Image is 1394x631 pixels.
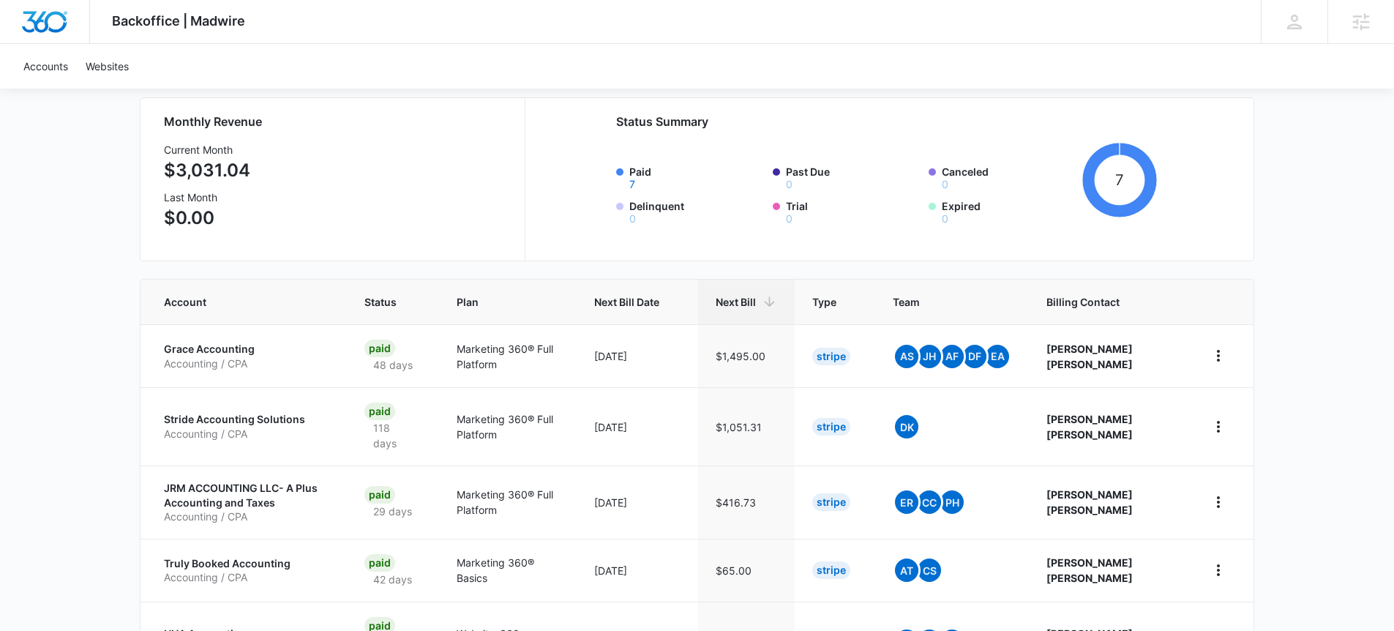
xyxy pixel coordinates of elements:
[364,486,395,504] div: Paid
[457,555,559,586] p: Marketing 360® Basics
[457,294,559,310] span: Plan
[364,504,421,519] p: 29 days
[895,415,918,438] span: DK
[164,481,329,524] a: JRM ACCOUNTING LLC- A Plus Accounting and TaxesAccounting / CPA
[716,294,756,310] span: Next Bill
[895,559,918,582] span: AT
[364,357,421,373] p: 48 days
[812,418,850,436] div: Stripe
[164,190,250,205] h3: Last Month
[164,509,329,524] p: Accounting / CPA
[1046,294,1172,310] span: Billing Contact
[164,205,250,231] p: $0.00
[918,490,941,514] span: CC
[15,44,77,89] a: Accounts
[164,412,329,427] p: Stride Accounting Solutions
[164,157,250,184] p: $3,031.04
[577,539,698,602] td: [DATE]
[918,559,941,582] span: CS
[577,324,698,387] td: [DATE]
[812,493,850,511] div: Stripe
[164,427,329,441] p: Accounting / CPA
[364,420,422,451] p: 118 days
[164,356,329,371] p: Accounting / CPA
[164,556,329,571] p: Truly Booked Accounting
[77,44,138,89] a: Websites
[1207,559,1230,582] button: home
[616,113,1157,130] h2: Status Summary
[918,345,941,368] span: JH
[364,572,421,587] p: 42 days
[812,294,836,310] span: Type
[698,324,795,387] td: $1,495.00
[364,554,395,572] div: Paid
[364,403,395,420] div: Paid
[1046,413,1133,441] strong: [PERSON_NAME] [PERSON_NAME]
[1046,343,1133,370] strong: [PERSON_NAME] [PERSON_NAME]
[629,164,764,190] label: Paid
[963,345,986,368] span: DF
[895,345,918,368] span: AS
[698,466,795,539] td: $416.73
[164,113,507,130] h2: Monthly Revenue
[812,561,850,579] div: Stripe
[698,539,795,602] td: $65.00
[577,466,698,539] td: [DATE]
[164,570,329,585] p: Accounting / CPA
[364,294,401,310] span: Status
[1207,344,1230,367] button: home
[457,341,559,372] p: Marketing 360® Full Platform
[164,481,329,509] p: JRM ACCOUNTING LLC- A Plus Accounting and Taxes
[1207,490,1230,514] button: home
[940,490,964,514] span: PH
[112,13,245,29] span: Backoffice | Madwire
[457,487,559,518] p: Marketing 360® Full Platform
[164,342,329,356] p: Grace Accounting
[457,411,559,442] p: Marketing 360® Full Platform
[164,294,308,310] span: Account
[812,348,850,365] div: Stripe
[986,345,1009,368] span: EA
[164,556,329,585] a: Truly Booked AccountingAccounting / CPA
[629,179,635,190] button: Paid
[940,345,964,368] span: AF
[1046,488,1133,516] strong: [PERSON_NAME] [PERSON_NAME]
[893,294,990,310] span: Team
[786,198,921,224] label: Trial
[164,142,250,157] h3: Current Month
[364,340,395,357] div: Paid
[1115,171,1124,189] tspan: 7
[698,387,795,466] td: $1,051.31
[942,198,1076,224] label: Expired
[786,164,921,190] label: Past Due
[164,412,329,441] a: Stride Accounting SolutionsAccounting / CPA
[594,294,659,310] span: Next Bill Date
[1207,415,1230,438] button: home
[895,490,918,514] span: ER
[1046,556,1133,584] strong: [PERSON_NAME] [PERSON_NAME]
[942,164,1076,190] label: Canceled
[164,342,329,370] a: Grace AccountingAccounting / CPA
[577,387,698,466] td: [DATE]
[629,198,764,224] label: Delinquent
